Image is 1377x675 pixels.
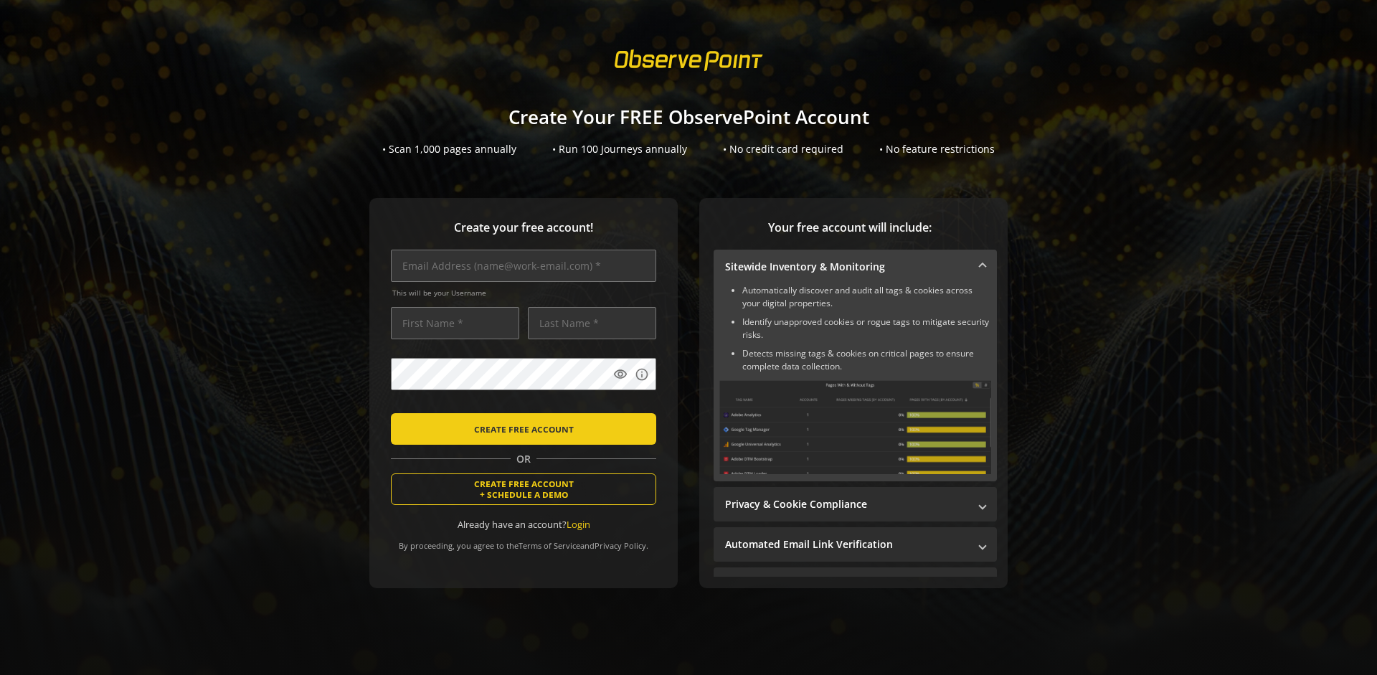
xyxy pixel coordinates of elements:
[552,142,687,156] div: • Run 100 Journeys annually
[714,250,997,284] mat-expansion-panel-header: Sitewide Inventory & Monitoring
[391,307,519,339] input: First Name *
[392,288,656,298] span: This will be your Username
[391,250,656,282] input: Email Address (name@work-email.com) *
[714,487,997,521] mat-expansion-panel-header: Privacy & Cookie Compliance
[879,142,995,156] div: • No feature restrictions
[613,367,628,382] mat-icon: visibility
[742,284,991,310] li: Automatically discover and audit all tags & cookies across your digital properties.
[519,540,580,551] a: Terms of Service
[595,540,646,551] a: Privacy Policy
[391,531,656,551] div: By proceeding, you agree to the and .
[725,497,968,511] mat-panel-title: Privacy & Cookie Compliance
[725,260,968,274] mat-panel-title: Sitewide Inventory & Monitoring
[719,380,991,474] img: Sitewide Inventory & Monitoring
[474,478,574,500] span: CREATE FREE ACCOUNT + SCHEDULE A DEMO
[391,413,656,445] button: CREATE FREE ACCOUNT
[382,142,516,156] div: • Scan 1,000 pages annually
[528,307,656,339] input: Last Name *
[714,527,997,562] mat-expansion-panel-header: Automated Email Link Verification
[714,567,997,602] mat-expansion-panel-header: Performance Monitoring with Web Vitals
[635,367,649,382] mat-icon: info
[391,518,656,532] div: Already have an account?
[391,220,656,236] span: Create your free account!
[714,220,986,236] span: Your free account will include:
[511,452,536,466] span: OR
[474,416,574,442] span: CREATE FREE ACCOUNT
[742,316,991,341] li: Identify unapproved cookies or rogue tags to mitigate security risks.
[723,142,843,156] div: • No credit card required
[567,518,590,531] a: Login
[742,347,991,373] li: Detects missing tags & cookies on critical pages to ensure complete data collection.
[725,537,968,552] mat-panel-title: Automated Email Link Verification
[714,284,997,481] div: Sitewide Inventory & Monitoring
[391,473,656,505] button: CREATE FREE ACCOUNT+ SCHEDULE A DEMO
